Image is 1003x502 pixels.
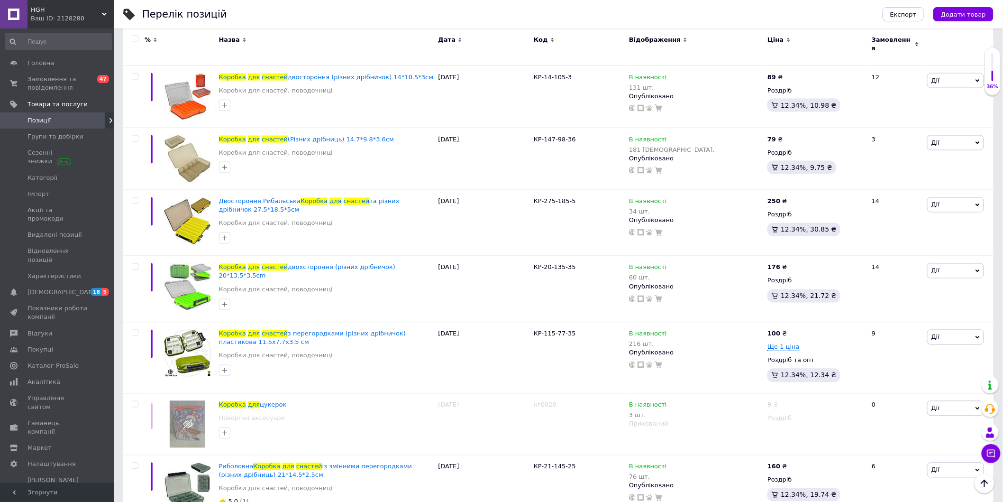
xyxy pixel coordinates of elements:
div: 14 [866,190,925,256]
div: [DATE] [436,322,531,393]
div: ₴ [767,263,787,272]
span: 12.34%, 10.98 ₴ [781,102,837,109]
div: 0 [866,393,925,455]
span: Позиції [27,116,51,125]
span: Маркет [27,444,52,452]
span: Замовлення [872,36,912,53]
span: з перегородками (різних дрібничок) пластикова 11.5х7.7х3.5 см [219,330,406,346]
span: Замовлення та повідомлення [27,75,88,92]
span: Коробка [219,330,246,337]
span: 5 [101,288,109,296]
span: Коробка [219,401,246,409]
div: Опубліковано [629,216,763,225]
span: Дії [931,139,939,146]
button: Експорт [883,7,924,21]
span: КР-20-135-35 [534,264,576,271]
b: 160 [767,463,780,470]
span: В наявності [629,463,667,473]
span: цукерок [260,401,286,409]
span: снастей [296,463,322,470]
div: Роздріб [767,414,864,423]
div: 76 шт. [629,474,667,481]
span: КР-14-105-3 [534,74,572,81]
span: Дії [931,267,939,274]
span: Товари та послуги [27,100,88,109]
span: КР-115-77-35 [534,330,576,337]
span: В наявності [629,401,667,411]
span: Експорт [890,11,917,18]
span: Відображення [629,36,681,44]
span: Каталог ProSale [27,362,79,370]
span: Відгуки [27,329,52,338]
img: Коробка для снастей (Разных мелочей) 14.7*9.8*3.6см [164,135,211,183]
div: 9 [866,322,925,393]
span: Покупці [27,345,53,354]
span: Управління сайтом [27,394,88,411]
div: [DATE] [436,65,531,128]
span: Ще 1 ціна [767,344,800,351]
span: 12.34%, 9.75 ₴ [781,164,832,171]
div: 34 шт. [629,208,667,215]
img: Коробка для снастей двухсторонняя (разных деталей) 14*10.5*3см [164,73,211,121]
span: Видалені позиції [27,231,82,239]
button: Чат з покупцем [982,444,1001,463]
span: Категорії [27,174,57,182]
span: Додати товар [941,11,986,18]
div: 181 [DEMOGRAPHIC_DATA]. [629,146,715,153]
span: 12.34%, 12.34 ₴ [781,372,837,379]
span: Коробка [301,198,328,205]
div: Роздріб [767,149,864,157]
span: Коробка [219,74,246,81]
span: Показники роботи компанії [27,304,88,321]
a: Новорічні аксесуари [219,414,285,423]
div: Роздріб [767,277,864,285]
span: Дії [931,77,939,84]
span: для [248,74,260,81]
span: для [248,401,260,409]
div: Роздріб [767,476,864,484]
span: Групи та добірки [27,132,83,141]
b: 89 [767,74,776,81]
span: Аналітика [27,378,60,386]
span: Назва [219,36,240,44]
span: Коробка [219,264,246,271]
div: [DATE] [436,393,531,455]
a: Коробкадляснастейдвостороння (різних дрібничок) 14*10.5*3см [219,74,434,81]
span: Сезонні знижки [27,149,88,166]
div: 3 [866,128,925,190]
span: 12.34%, 21.72 ₴ [781,292,837,300]
b: 250 [767,198,780,205]
span: Акції та промокоди [27,206,88,223]
img: Коробка для снастей двухсторонняя ( разных мелочей) 20*13.5*3.5cm [164,263,211,311]
button: Додати товар [933,7,994,21]
span: 18 [91,288,101,296]
a: Коробки для снастей, поводочниці [219,219,333,228]
a: Коробки для снастей, поводочниці [219,286,333,294]
span: Дії [931,334,939,341]
b: 79 [767,136,776,143]
div: 216 шт. [629,341,667,348]
div: 131 шт. [629,84,667,91]
div: [DATE] [436,256,531,323]
div: Опубліковано [629,349,763,357]
span: 12.34%, 19.74 ₴ [781,491,837,499]
span: для [248,264,260,271]
div: ₴ [767,463,787,471]
span: Налаштування [27,460,76,468]
span: Головна [27,59,54,67]
div: ₴ [767,330,787,338]
span: для [283,463,294,470]
span: В наявності [629,74,667,84]
img: Коробка для конфет [170,401,205,448]
a: РиболовнаКоробкадляснастейіз змінними перегородками (різних дрібниць) 21*14.5*2.5см [219,463,412,479]
span: (Різних дрібниць) 14.7*9.8*3.6см [288,136,394,143]
span: HGH [31,6,102,14]
div: Роздріб [767,211,864,219]
a: Коробкадляцукерок [219,401,287,409]
span: снастей [262,74,288,81]
span: Код [534,36,548,44]
span: снастей [262,330,288,337]
a: Коробки для снастей, поводочниці [219,352,333,360]
span: із змінними перегородками (різних дрібниць) 21*14.5*2.5см [219,463,412,479]
span: КР-147-98-36 [534,136,576,143]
